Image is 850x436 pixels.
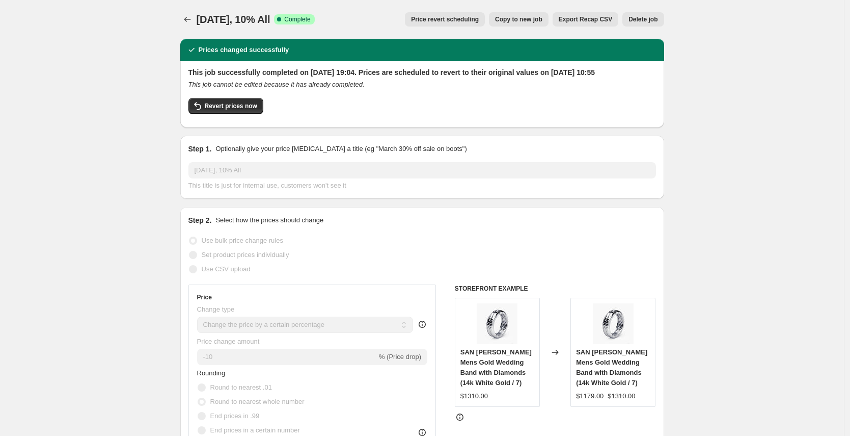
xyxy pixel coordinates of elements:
[460,392,488,400] span: $1310.00
[188,98,263,114] button: Revert prices now
[417,319,427,329] div: help
[593,303,634,344] img: San-Lorenzo-Gold-Mens-Wedding-Band-WB020-3WW-1_80x.jpg
[188,182,346,189] span: This title is just for internal use, customers won't see it
[559,15,612,23] span: Export Recap CSV
[576,348,647,387] span: SAN [PERSON_NAME] Mens Gold Wedding Band with Diamonds (14k White Gold / 7)
[411,15,479,23] span: Price revert scheduling
[188,67,656,78] h2: This job successfully completed on [DATE] 19:04. Prices are scheduled to revert to their original...
[197,338,260,345] span: Price change amount
[622,12,664,27] button: Delete job
[215,215,323,225] p: Select how the prices should change
[202,251,289,259] span: Set product prices individually
[215,144,467,154] p: Optionally give your price [MEDICAL_DATA] a title (eg "March 30% off sale on boots")
[188,215,212,225] h2: Step 2.
[379,353,421,361] span: % (Price drop)
[608,392,635,400] span: $1310.00
[188,162,656,178] input: 30% off holiday sale
[477,303,517,344] img: San-Lorenzo-Gold-Mens-Wedding-Band-WB020-3WW-1_80x.jpg
[460,348,532,387] span: SAN [PERSON_NAME] Mens Gold Wedding Band with Diamonds (14k White Gold / 7)
[202,265,251,273] span: Use CSV upload
[180,12,195,27] button: Price change jobs
[405,12,485,27] button: Price revert scheduling
[210,426,300,434] span: End prices in a certain number
[205,102,257,110] span: Revert prices now
[197,293,212,301] h3: Price
[489,12,549,27] button: Copy to new job
[210,412,260,420] span: End prices in .99
[197,305,235,313] span: Change type
[210,398,305,405] span: Round to nearest whole number
[553,12,618,27] button: Export Recap CSV
[202,237,283,244] span: Use bulk price change rules
[188,81,365,88] i: This job cannot be edited because it has already completed.
[199,45,289,55] h2: Prices changed successfully
[455,285,656,293] h6: STOREFRONT EXAMPLE
[495,15,542,23] span: Copy to new job
[576,392,604,400] span: $1179.00
[188,144,212,154] h2: Step 1.
[628,15,657,23] span: Delete job
[197,14,270,25] span: [DATE], 10% All
[284,15,310,23] span: Complete
[210,383,272,391] span: Round to nearest .01
[197,369,226,377] span: Rounding
[197,349,377,365] input: -15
